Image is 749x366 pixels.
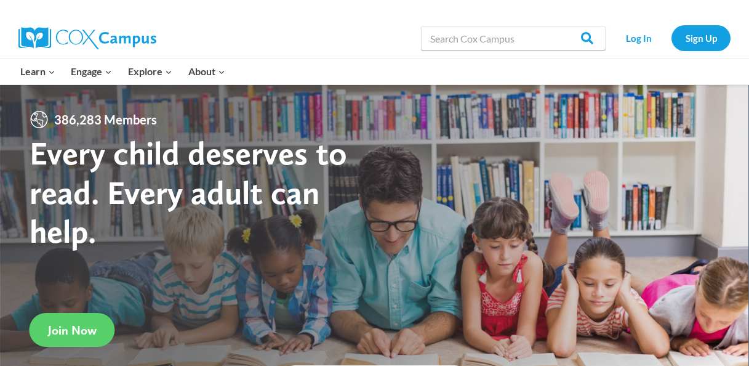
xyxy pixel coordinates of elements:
[49,110,162,129] span: 386,283 Members
[612,25,731,51] nav: Secondary Navigation
[30,133,347,251] strong: Every child deserves to read. Every adult can help.
[48,323,97,338] span: Join Now
[612,25,665,51] a: Log In
[18,27,156,49] img: Cox Campus
[30,313,115,347] a: Join Now
[128,63,172,79] span: Explore
[671,25,731,51] a: Sign Up
[12,59,233,84] nav: Primary Navigation
[421,26,606,51] input: Search Cox Campus
[20,63,55,79] span: Learn
[71,63,112,79] span: Engage
[188,63,225,79] span: About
